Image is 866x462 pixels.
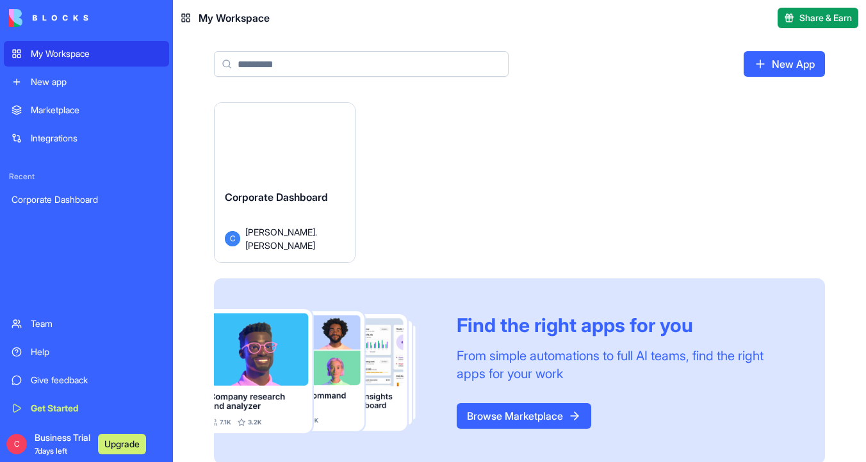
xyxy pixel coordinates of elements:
[4,171,169,182] span: Recent
[35,446,67,456] span: 7 days left
[214,309,436,434] img: Frame_181_egmpey.png
[4,339,169,365] a: Help
[4,395,169,421] a: Get Started
[31,76,161,88] div: New app
[199,10,270,26] span: My Workspace
[31,47,161,60] div: My Workspace
[245,225,334,252] span: [PERSON_NAME].[PERSON_NAME]
[457,314,794,337] div: Find the right apps for you
[457,347,794,383] div: From simple automations to full AI teams, find the right apps for your work
[98,434,146,454] button: Upgrade
[31,402,161,415] div: Get Started
[4,69,169,95] a: New app
[4,311,169,337] a: Team
[12,193,161,206] div: Corporate Dashboard
[4,41,169,67] a: My Workspace
[31,317,161,330] div: Team
[35,431,90,457] span: Business Trial
[214,102,355,263] a: Corporate DashboardC[PERSON_NAME].[PERSON_NAME]
[457,403,591,429] a: Browse Marketplace
[4,367,169,393] a: Give feedback
[31,374,161,386] div: Give feedback
[225,191,328,203] span: Corporate Dashboard
[744,51,825,77] a: New App
[4,97,169,123] a: Marketplace
[799,12,852,24] span: Share & Earn
[4,125,169,151] a: Integrations
[225,231,240,246] span: C
[778,8,858,28] button: Share & Earn
[9,9,88,27] img: logo
[31,104,161,116] div: Marketplace
[31,132,161,145] div: Integrations
[31,346,161,358] div: Help
[6,434,27,454] span: C
[4,187,169,212] a: Corporate Dashboard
